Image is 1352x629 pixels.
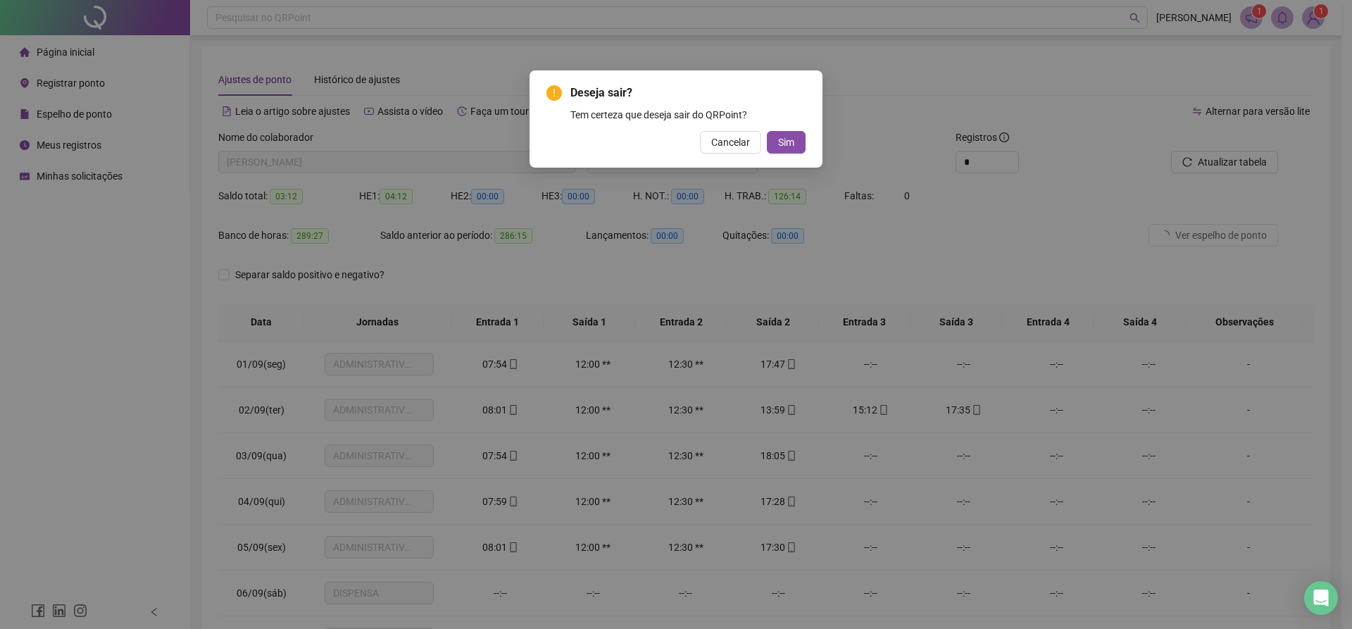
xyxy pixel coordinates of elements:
[570,85,806,101] span: Deseja sair?
[778,135,794,150] span: Sim
[767,131,806,154] button: Sim
[1304,581,1338,615] div: Open Intercom Messenger
[700,131,761,154] button: Cancelar
[546,85,562,101] span: exclamation-circle
[570,107,806,123] div: Tem certeza que deseja sair do QRPoint?
[711,135,750,150] span: Cancelar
